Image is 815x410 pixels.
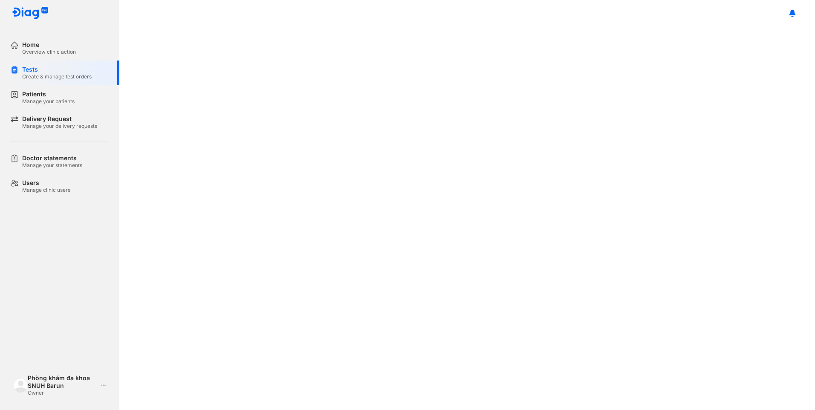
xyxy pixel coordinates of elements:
div: Create & manage test orders [22,73,92,80]
div: Manage your delivery requests [22,123,97,130]
div: Owner [28,390,97,396]
div: Tests [22,66,92,73]
div: Delivery Request [22,115,97,123]
div: Home [22,41,76,49]
div: Doctor statements [22,154,82,162]
div: Phòng khám đa khoa SNUH Barun [28,374,97,390]
div: Patients [22,90,75,98]
img: logo [12,7,49,20]
div: Users [22,179,70,187]
div: Manage clinic users [22,187,70,193]
div: Overview clinic action [22,49,76,55]
div: Manage your patients [22,98,75,105]
div: Manage your statements [22,162,82,169]
img: logo [14,378,28,392]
